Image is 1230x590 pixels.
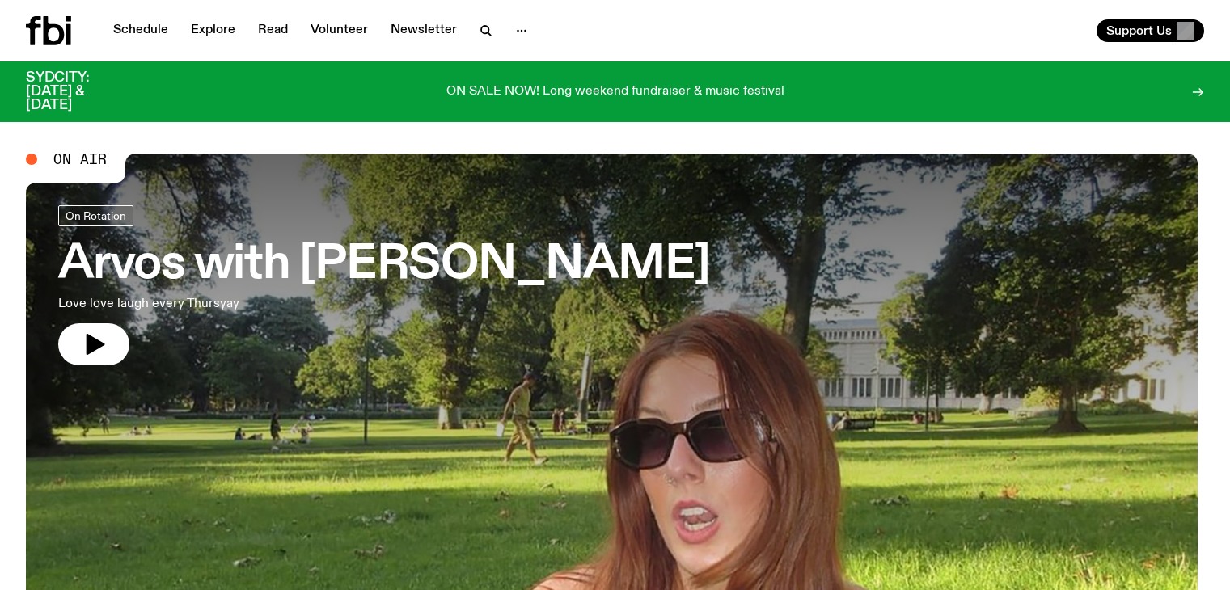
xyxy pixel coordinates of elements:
a: Newsletter [381,19,467,42]
a: Schedule [104,19,178,42]
a: Arvos with [PERSON_NAME]Love love laugh every Thursyay [58,205,710,365]
h3: Arvos with [PERSON_NAME] [58,242,710,288]
h3: SYDCITY: [DATE] & [DATE] [26,71,129,112]
a: Volunteer [301,19,378,42]
span: Support Us [1106,23,1172,38]
a: Read [248,19,298,42]
p: Love love laugh every Thursyay [58,294,472,314]
span: On Air [53,152,107,166]
a: Explore [181,19,245,42]
span: On Rotation [66,209,126,221]
p: ON SALE NOW! Long weekend fundraiser & music festival [446,85,784,99]
button: Support Us [1097,19,1204,42]
a: On Rotation [58,205,133,226]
